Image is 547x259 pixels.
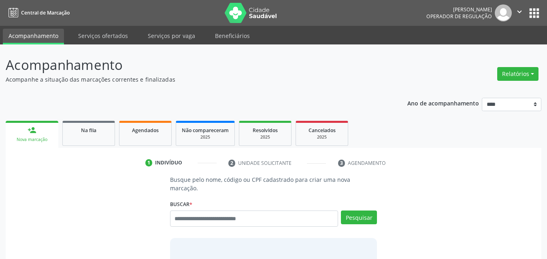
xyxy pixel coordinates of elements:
[341,211,377,224] button: Pesquisar
[253,127,278,134] span: Resolvidos
[145,159,153,166] div: 1
[495,4,512,21] img: img
[512,4,527,21] button: 
[426,13,492,20] span: Operador de regulação
[497,67,538,81] button: Relatórios
[28,126,36,135] div: person_add
[527,6,541,20] button: apps
[515,7,524,16] i: 
[426,6,492,13] div: [PERSON_NAME]
[309,127,336,134] span: Cancelados
[6,6,70,19] a: Central de Marcação
[245,134,285,140] div: 2025
[407,98,479,108] p: Ano de acompanhamento
[170,198,192,211] label: Buscar
[142,29,201,43] a: Serviços por vaga
[155,159,182,166] div: Indivíduo
[170,175,377,192] p: Busque pelo nome, código ou CPF cadastrado para criar uma nova marcação.
[182,127,229,134] span: Não compareceram
[182,134,229,140] div: 2025
[302,134,342,140] div: 2025
[3,29,64,44] a: Acompanhamento
[21,9,70,16] span: Central de Marcação
[72,29,134,43] a: Serviços ofertados
[81,127,96,134] span: Na fila
[132,127,159,134] span: Agendados
[209,29,255,43] a: Beneficiários
[11,137,53,143] div: Nova marcação
[6,75,381,84] p: Acompanhe a situação das marcações correntes e finalizadas
[6,55,381,75] p: Acompanhamento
